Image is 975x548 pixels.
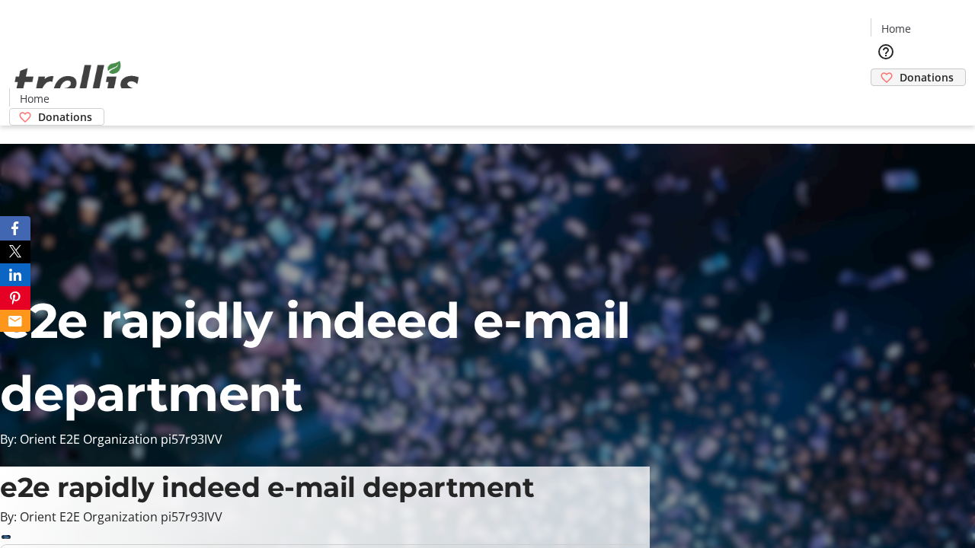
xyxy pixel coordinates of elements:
span: Donations [38,109,92,125]
span: Donations [900,69,954,85]
a: Home [10,91,59,107]
a: Donations [9,108,104,126]
a: Home [871,21,920,37]
span: Home [881,21,911,37]
button: Cart [871,86,901,116]
span: Home [20,91,50,107]
button: Help [871,37,901,67]
img: Orient E2E Organization pi57r93IVV's Logo [9,44,145,120]
a: Donations [871,68,966,86]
